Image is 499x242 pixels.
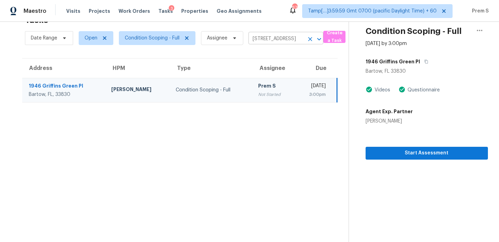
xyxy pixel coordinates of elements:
div: Prem S [258,82,289,91]
span: Geo Assignments [217,8,262,15]
span: Tasks [158,9,173,14]
div: 670 [292,4,297,11]
span: Create a Task [327,29,342,45]
div: Condition Scoping - Full [176,87,247,93]
span: Date Range [31,35,57,42]
div: 3:00pm [300,91,326,98]
span: Maestro [24,8,46,15]
span: Prem S [469,8,489,15]
h2: Tasks [25,17,48,24]
div: Bartow, FL, 33830 [29,91,100,98]
img: Artifact Present Icon [366,86,373,93]
div: 1946 Griffins Green Pl [29,82,100,91]
div: [PERSON_NAME] [366,118,413,125]
th: Assignee [253,59,295,78]
span: Condition Scoping - Full [125,35,180,42]
span: Properties [181,8,208,15]
th: HPM [106,59,170,78]
input: Search by address [248,34,304,44]
span: Tamp[…]3:59:59 Gmt 0700 (pacific Daylight Time) + 60 [308,8,437,15]
div: [DATE] by 3:00pm [366,40,407,47]
h5: Agent Exp. Partner [366,108,413,115]
h2: Condition Scoping - Full [366,28,462,35]
div: Not Started [258,91,289,98]
div: Questionnaire [405,87,440,93]
div: 3 [169,5,174,12]
button: Start Assessment [366,147,488,160]
th: Due [295,59,337,78]
img: Artifact Present Icon [399,86,405,93]
span: Start Assessment [371,149,482,158]
button: Open [314,34,324,44]
th: Type [170,59,253,78]
div: Bartow, FL 33830 [366,68,488,75]
button: Copy Address [420,55,429,68]
h5: 1946 Griffins Green Pl [366,58,420,65]
div: [DATE] [300,82,326,91]
span: Visits [66,8,80,15]
button: Clear [305,34,315,44]
span: Projects [89,8,110,15]
button: Create a Task [323,31,345,43]
span: Assignee [207,35,227,42]
div: [PERSON_NAME] [111,86,165,95]
th: Address [22,59,106,78]
span: Work Orders [119,8,150,15]
div: Videos [373,87,390,93]
span: Open [85,35,97,42]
